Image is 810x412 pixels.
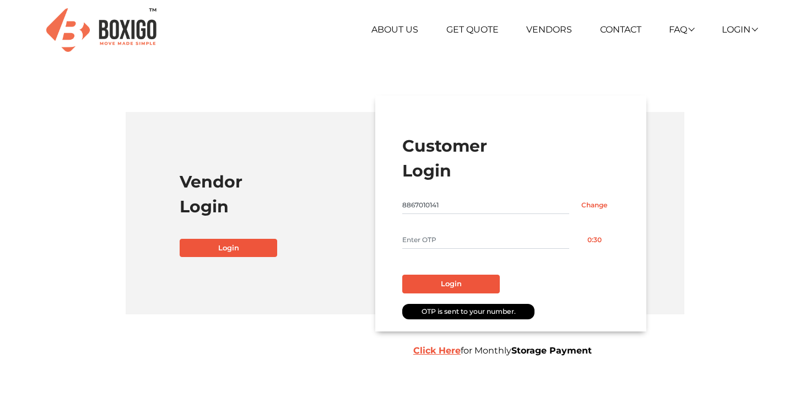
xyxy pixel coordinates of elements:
[511,345,592,356] b: Storage Payment
[413,345,461,356] a: Click Here
[446,24,499,35] a: Get Quote
[569,196,619,214] input: Change
[569,231,619,249] button: 0:30
[722,24,757,35] a: Login
[526,24,572,35] a: Vendors
[402,133,619,183] h1: Customer Login
[402,304,534,319] div: OTP is sent to your number.
[180,169,397,219] h1: Vendor Login
[669,24,694,35] a: FAQ
[402,275,500,293] button: Login
[371,24,418,35] a: About Us
[405,344,719,357] div: for Monthly
[600,24,641,35] a: Contact
[46,8,156,52] img: Boxigo
[402,196,569,214] input: Mobile No
[402,231,569,249] input: Enter OTP
[180,239,277,258] a: Login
